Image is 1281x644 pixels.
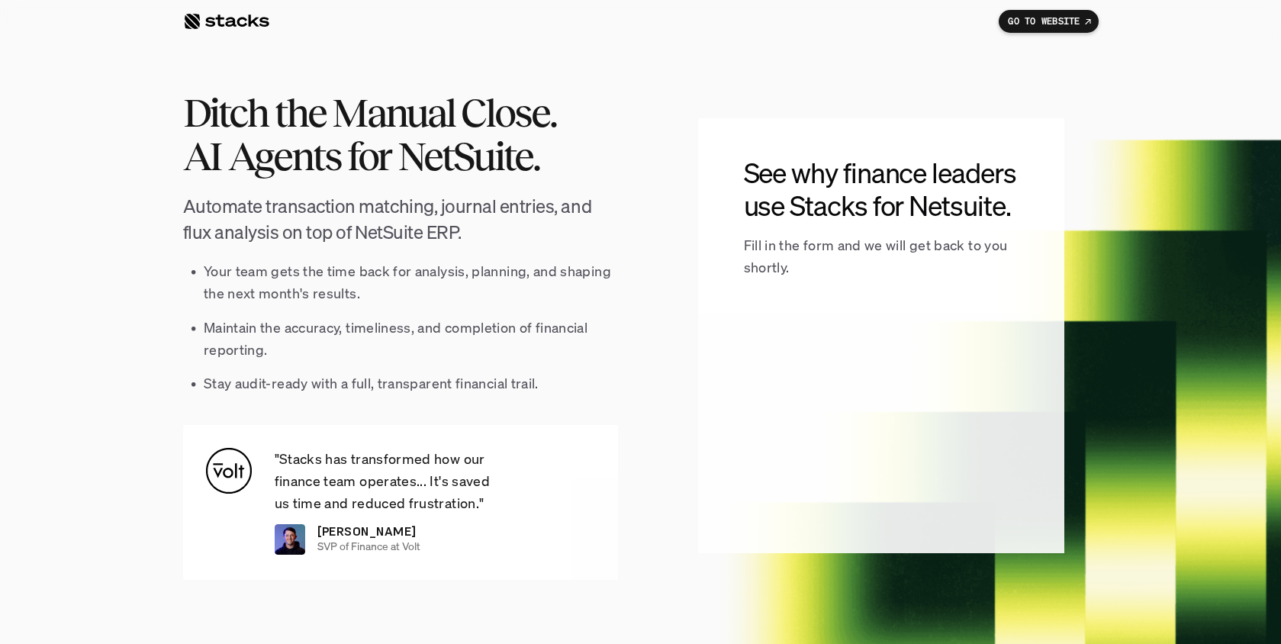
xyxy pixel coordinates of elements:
[317,540,420,553] p: SVP of Finance at Volt
[191,260,196,282] p: •
[1008,16,1080,27] p: GO TO WEBSITE
[191,317,196,339] p: •
[275,448,595,514] p: "Stacks has transformed how our finance team operates... It's saved us time and reduced frustrati...
[183,92,618,179] h2: Ditch the Manual Close. AI Agents for NetSuite.
[204,317,618,361] p: Maintain the accuracy, timeliness, and completion of financial reporting.
[183,194,618,245] h4: Automate transaction matching, journal entries, and flux analysis on top of NetSuite ERP.
[204,372,618,394] p: Stay audit-ready with a full, transparent financial trail.
[999,10,1098,33] a: GO TO WEBSITE
[191,372,196,394] p: •
[744,234,1019,279] p: Fill in the form and we will get back to you shortly.
[204,260,618,304] p: Your team gets the time back for analysis, planning, and shaping the next month's results.
[317,522,417,540] p: [PERSON_NAME]
[744,156,1019,222] h3: See why finance leaders use Stacks for Netsuite.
